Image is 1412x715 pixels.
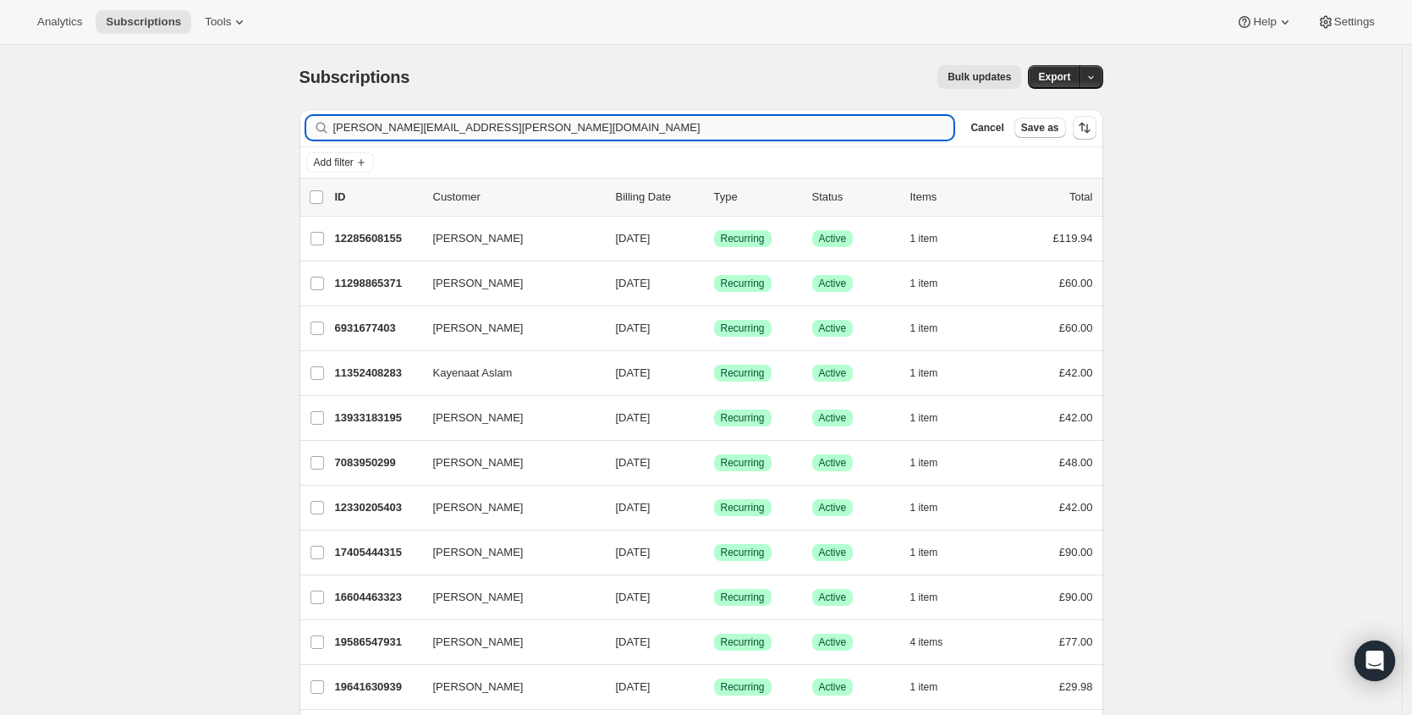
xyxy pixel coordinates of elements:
button: Kayenaat Aslam [423,360,592,387]
span: Settings [1334,15,1375,29]
span: [DATE] [616,411,651,424]
p: 7083950299 [335,454,420,471]
span: [DATE] [616,232,651,245]
span: Active [819,456,847,470]
span: £77.00 [1059,635,1093,648]
button: Analytics [27,10,92,34]
p: 12330205403 [335,499,420,516]
button: Add filter [306,152,374,173]
span: Bulk updates [948,70,1011,84]
div: 6931677403[PERSON_NAME][DATE]SuccessRecurringSuccessActive1 item£60.00 [335,316,1093,340]
button: Sort the results [1073,116,1096,140]
div: Items [910,189,995,206]
span: [DATE] [616,456,651,469]
span: [DATE] [616,591,651,603]
div: 7083950299[PERSON_NAME][DATE]SuccessRecurringSuccessActive1 item£48.00 [335,451,1093,475]
span: Subscriptions [299,68,410,86]
span: 1 item [910,680,938,694]
div: 19641630939[PERSON_NAME][DATE]SuccessRecurringSuccessActive1 item£29.98 [335,675,1093,699]
span: [PERSON_NAME] [433,679,524,696]
button: [PERSON_NAME] [423,404,592,432]
button: 1 item [910,675,957,699]
span: Save as [1021,121,1059,135]
span: 4 items [910,635,943,649]
button: 1 item [910,316,957,340]
span: 1 item [910,232,938,245]
span: Active [819,277,847,290]
span: Recurring [721,546,765,559]
span: Active [819,635,847,649]
div: 19586547931[PERSON_NAME][DATE]SuccessRecurringSuccessActive4 items£77.00 [335,630,1093,654]
button: [PERSON_NAME] [423,270,592,297]
span: Active [819,546,847,559]
span: £42.00 [1059,366,1093,379]
span: Recurring [721,456,765,470]
p: 17405444315 [335,544,420,561]
button: 1 item [910,541,957,564]
div: 11298865371[PERSON_NAME][DATE]SuccessRecurringSuccessActive1 item£60.00 [335,272,1093,295]
span: Recurring [721,232,765,245]
button: [PERSON_NAME] [423,315,592,342]
button: 1 item [910,361,957,385]
input: Filter subscribers [333,116,954,140]
span: Recurring [721,680,765,694]
button: [PERSON_NAME] [423,449,592,476]
span: [PERSON_NAME] [433,499,524,516]
span: £42.00 [1059,411,1093,424]
span: Active [819,591,847,604]
span: [PERSON_NAME] [433,544,524,561]
span: £119.94 [1053,232,1093,245]
button: Save as [1014,118,1066,138]
span: Tools [205,15,231,29]
span: Cancel [970,121,1003,135]
p: Status [812,189,897,206]
span: [DATE] [616,366,651,379]
button: [PERSON_NAME] [423,629,592,656]
button: Tools [195,10,258,34]
p: 19641630939 [335,679,420,696]
p: 11298865371 [335,275,420,292]
button: 1 item [910,406,957,430]
div: 16604463323[PERSON_NAME][DATE]SuccessRecurringSuccessActive1 item£90.00 [335,586,1093,609]
span: Subscriptions [106,15,181,29]
span: £48.00 [1059,456,1093,469]
span: Active [819,680,847,694]
button: Subscriptions [96,10,191,34]
span: Analytics [37,15,82,29]
span: Recurring [721,411,765,425]
span: 1 item [910,366,938,380]
span: [PERSON_NAME] [433,634,524,651]
span: [PERSON_NAME] [433,454,524,471]
div: 13933183195[PERSON_NAME][DATE]SuccessRecurringSuccessActive1 item£42.00 [335,406,1093,430]
span: [DATE] [616,277,651,289]
span: Kayenaat Aslam [433,365,513,382]
span: Recurring [721,501,765,514]
span: [PERSON_NAME] [433,275,524,292]
span: Recurring [721,635,765,649]
p: ID [335,189,420,206]
button: 1 item [910,272,957,295]
span: 1 item [910,591,938,604]
span: Active [819,411,847,425]
span: Help [1253,15,1276,29]
span: Recurring [721,277,765,290]
span: [PERSON_NAME] [433,589,524,606]
button: 1 item [910,496,957,520]
span: £60.00 [1059,322,1093,334]
p: 12285608155 [335,230,420,247]
span: 1 item [910,277,938,290]
span: Active [819,232,847,245]
span: [DATE] [616,680,651,693]
p: Total [1069,189,1092,206]
span: Add filter [314,156,354,169]
div: Type [714,189,799,206]
div: 12330205403[PERSON_NAME][DATE]SuccessRecurringSuccessActive1 item£42.00 [335,496,1093,520]
span: Active [819,366,847,380]
span: 1 item [910,501,938,514]
p: 19586547931 [335,634,420,651]
span: [DATE] [616,501,651,514]
button: [PERSON_NAME] [423,539,592,566]
span: Active [819,322,847,335]
span: Export [1038,70,1070,84]
span: Recurring [721,322,765,335]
